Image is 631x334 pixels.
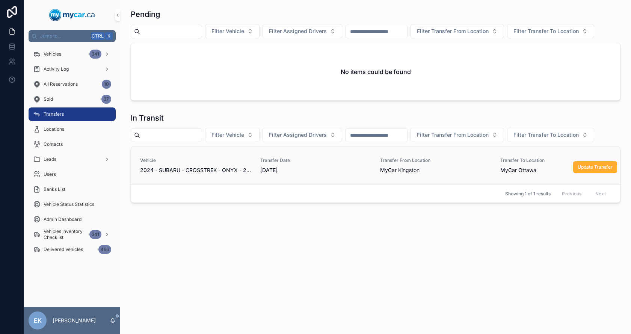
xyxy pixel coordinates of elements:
span: Jump to... [40,33,88,39]
div: 37 [101,95,111,104]
span: Filter Assigned Drivers [269,131,327,139]
span: Filter Assigned Drivers [269,27,327,35]
span: Delivered Vehicles [44,246,83,252]
a: Vehicles341 [29,47,116,61]
span: Locations [44,126,64,132]
a: Users [29,168,116,181]
span: Admin Dashboard [44,216,82,222]
a: Banks List [29,183,116,196]
span: K [106,33,112,39]
a: Locations [29,122,116,136]
button: Select Button [411,24,504,38]
div: scrollable content [24,42,120,266]
span: Vehicles Inventory Checklist [44,228,86,240]
span: Transfer To Location [500,157,611,163]
a: Leads [29,153,116,166]
span: Banks List [44,186,65,192]
span: Transfers [44,111,64,117]
span: Transfer Date [260,157,371,163]
span: Contacts [44,141,63,147]
span: [DATE] [260,166,371,174]
div: 341 [89,230,101,239]
a: Delivered Vehicles466 [29,243,116,256]
div: 341 [89,50,101,59]
div: 466 [98,245,111,254]
span: Ctrl [91,32,104,40]
button: Select Button [507,128,594,142]
span: Leads [44,156,56,162]
span: MyCar Kingston [380,166,420,174]
span: Transfer From Location [380,157,491,163]
img: App logo [49,9,95,21]
button: Select Button [263,24,342,38]
span: Users [44,171,56,177]
a: Sold37 [29,92,116,106]
button: Select Button [205,128,260,142]
span: Vehicle [140,157,251,163]
div: 10 [102,80,111,89]
button: Update Transfer [573,161,617,173]
span: Activity Log [44,66,69,72]
span: Filter Transfer To Location [513,27,579,35]
button: Select Button [507,24,594,38]
span: Sold [44,96,53,102]
h1: In Transit [131,113,164,123]
span: Vehicle Status Statistics [44,201,94,207]
span: 2024 - SUBARU - CROSSTREK - ONYX - 250354 [140,166,251,174]
p: [PERSON_NAME] [53,317,96,324]
a: Contacts [29,138,116,151]
span: EK [34,316,42,325]
span: Filter Vehicle [211,27,244,35]
span: Filter Vehicle [211,131,244,139]
span: MyCar Ottawa [500,166,536,174]
span: Filter Transfer To Location [513,131,579,139]
button: Jump to...CtrlK [29,30,116,42]
span: Showing 1 of 1 results [505,191,551,197]
a: Vehicle Status Statistics [29,198,116,211]
a: Vehicle2024 - SUBARU - CROSSTREK - ONYX - 250354Transfer Date[DATE]Transfer From LocationMyCar Ki... [131,147,620,184]
h1: Pending [131,9,160,20]
span: Update Transfer [578,164,613,170]
span: All Reservations [44,81,78,87]
button: Select Button [411,128,504,142]
button: Select Button [205,24,260,38]
a: All Reservations10 [29,77,116,91]
a: Transfers [29,107,116,121]
h2: No items could be found [341,67,411,76]
span: Vehicles [44,51,61,57]
span: Filter Transfer From Location [417,131,489,139]
a: Vehicles Inventory Checklist341 [29,228,116,241]
button: Select Button [263,128,342,142]
a: Admin Dashboard [29,213,116,226]
a: Activity Log [29,62,116,76]
span: Filter Transfer From Location [417,27,489,35]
